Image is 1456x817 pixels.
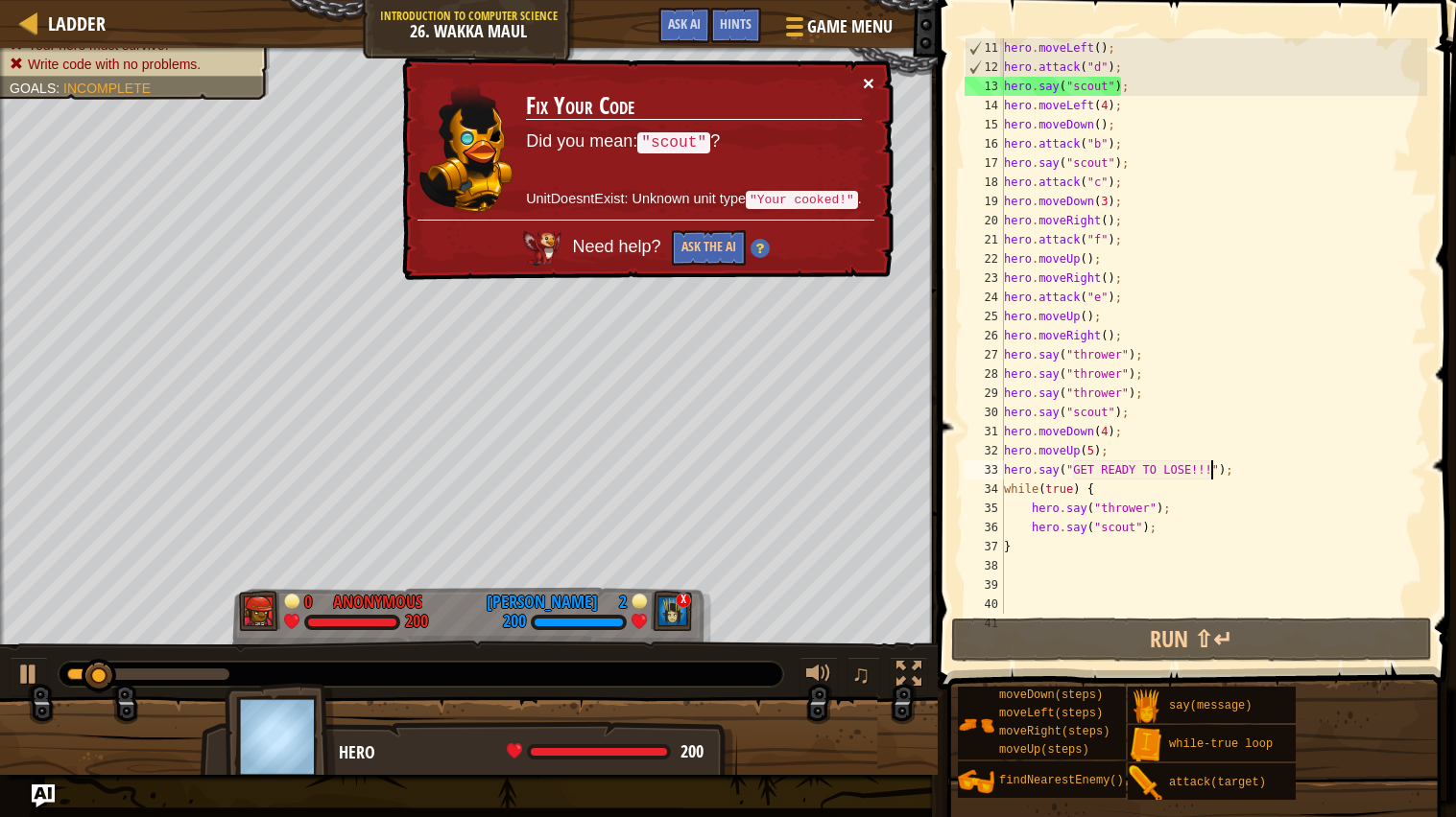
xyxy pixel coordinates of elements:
div: 25 [965,307,1004,326]
div: 38 [965,556,1004,575]
code: "Your cooked!" [746,191,858,209]
li: Write code with no problems. [10,55,255,74]
button: Ask AI [658,8,710,43]
div: 32 [965,441,1004,460]
div: 16 [965,134,1004,153]
img: portrait.png [1128,689,1164,725]
img: thang_avatar_frame.png [239,591,281,631]
button: Toggle fullscreen [890,657,928,696]
button: Ctrl + P: Play [10,657,48,696]
span: say(message) [1169,699,1252,712]
button: Ask the AI [672,230,746,266]
div: health: 200 / 200 [507,743,704,760]
div: 40 [965,595,1004,614]
div: 33 [965,460,1004,479]
div: 11 [966,38,1004,58]
div: [PERSON_NAME] [487,590,598,615]
div: 28 [965,364,1004,384]
div: 37 [965,537,1004,556]
div: 29 [965,384,1004,403]
div: 18 [965,173,1004,192]
div: 31 [965,422,1004,441]
span: Incomplete [63,81,151,96]
button: Ask AI [32,784,55,807]
button: × [863,73,874,93]
div: 0 [304,590,323,607]
button: Game Menu [771,8,904,53]
span: Need help? [573,238,666,257]
div: 20 [965,211,1004,230]
img: Hint [751,239,770,258]
div: 22 [965,249,1004,268]
div: 26 [965,326,1004,345]
div: 34 [965,479,1004,499]
div: 35 [965,499,1004,518]
p: UnitDoesntExist: Unknown unit type . [526,189,862,210]
div: 12 [966,58,1004,77]
img: portrait.png [958,763,994,800]
span: Hints [720,14,752,33]
span: moveLeft(steps) [999,707,1103,720]
span: ♫ [851,660,871,689]
a: Ladder [38,11,106,36]
div: 21 [965,230,1004,249]
span: moveRight(steps) [999,725,1110,738]
code: "scout" [637,132,710,153]
span: Game Menu [807,14,893,39]
div: 13 [965,77,1004,96]
div: 14 [965,96,1004,115]
img: duck_ritic.png [418,81,514,213]
img: AI [523,231,561,266]
button: Run ⇧↵ [951,618,1432,662]
img: thang_avatar_frame.png [651,591,693,631]
span: findNearestEnemy() [999,774,1124,787]
span: Ladder [48,11,106,36]
div: 24 [965,288,1004,307]
div: 39 [965,575,1004,595]
img: portrait.png [1128,765,1164,802]
div: 23 [965,268,1004,288]
div: 36 [965,518,1004,537]
span: Write code with no problems. [28,57,201,72]
div: 200 [503,614,526,631]
div: 2 [608,590,627,607]
span: : [56,81,63,96]
p: Did you mean: ? [526,129,862,154]
span: moveDown(steps) [999,689,1103,702]
div: 41 [965,614,1004,633]
div: Anonymous [333,590,422,615]
img: portrait.png [1128,727,1164,763]
img: thang_avatar_frame.png [225,683,336,789]
h3: Fix Your Code [526,93,862,120]
div: 19 [965,192,1004,211]
div: 17 [965,153,1004,173]
div: 30 [965,403,1004,422]
div: 200 [405,614,428,631]
span: while-true loop [1169,737,1273,751]
span: Ask AI [668,14,701,33]
span: Goals [10,81,56,96]
div: 27 [965,345,1004,364]
button: ♫ [847,657,880,696]
button: Adjust volume [800,657,838,696]
span: attack(target) [1169,776,1266,789]
span: 200 [680,739,704,763]
img: portrait.png [958,707,994,743]
div: 15 [965,115,1004,134]
div: Hero [339,740,718,765]
span: moveUp(steps) [999,743,1089,757]
div: x [676,593,691,608]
